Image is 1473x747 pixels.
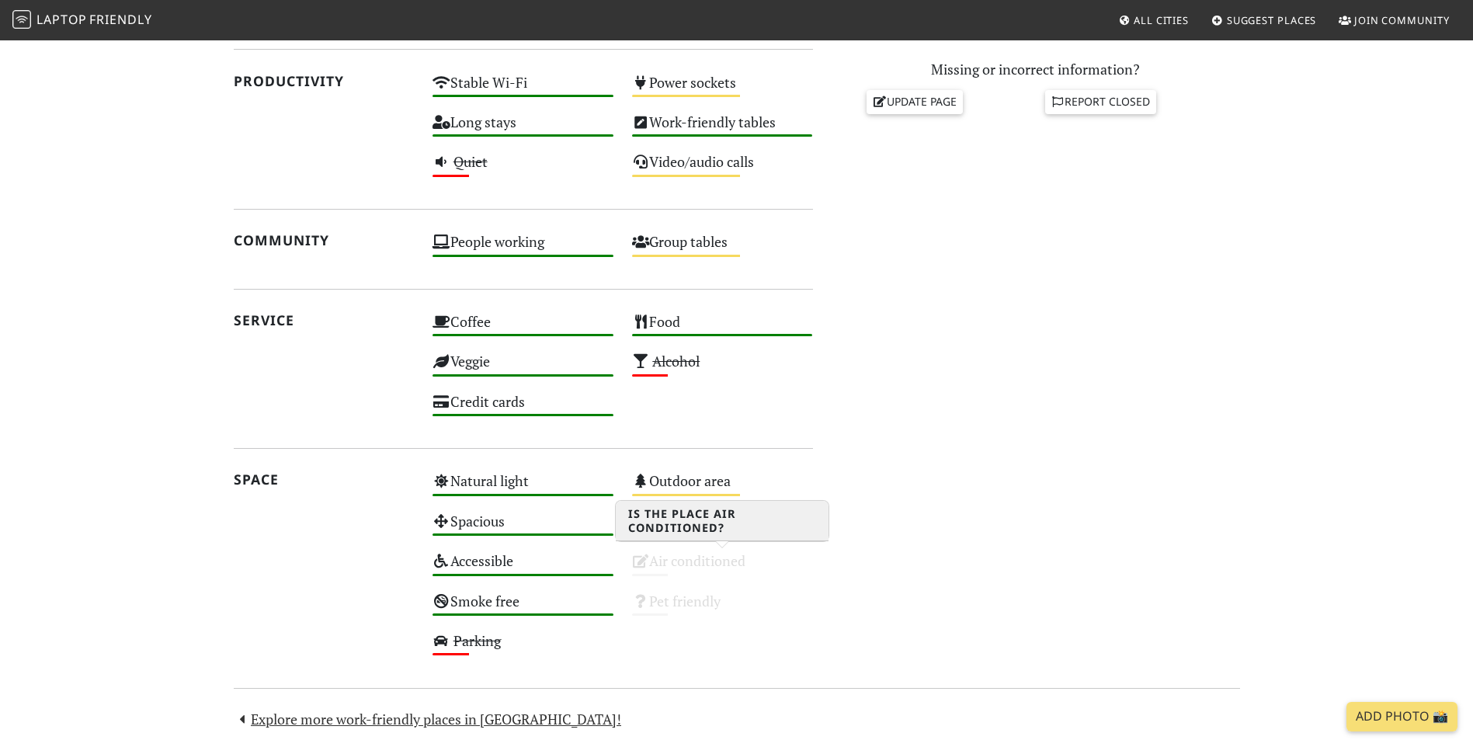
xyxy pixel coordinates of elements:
div: Accessible [423,548,623,588]
div: People working [423,229,623,269]
span: Join Community [1354,13,1450,27]
a: All Cities [1112,6,1195,34]
div: Credit cards [423,389,623,429]
div: Coffee [423,309,623,349]
div: Outdoor area [623,468,822,508]
a: Update page [867,90,963,113]
span: Friendly [89,11,151,28]
h2: Productivity [234,73,415,89]
a: Suggest Places [1205,6,1323,34]
div: Food [623,309,822,349]
div: Veggie [423,349,623,388]
div: Long stays [423,109,623,149]
span: All Cities [1134,13,1189,27]
div: Group tables [623,229,822,269]
a: Report closed [1045,90,1157,113]
div: Video/audio calls [623,149,822,189]
s: Alcohol [652,352,700,370]
h2: Space [234,471,415,488]
div: Air conditioned [623,548,822,588]
s: Quiet [453,152,488,171]
h3: Is the place air conditioned? [616,501,829,541]
s: Parking [453,631,501,650]
a: Explore more work-friendly places in [GEOGRAPHIC_DATA]! [234,710,622,728]
a: Join Community [1332,6,1456,34]
h2: Service [234,312,415,328]
h2: Community [234,232,415,248]
div: Smoke free [423,589,623,628]
div: Stable Wi-Fi [423,70,623,109]
span: Suggest Places [1227,13,1317,27]
p: Missing or incorrect information? [832,58,1240,81]
span: Laptop [36,11,87,28]
div: Natural light [423,468,623,508]
div: Power sockets [623,70,822,109]
a: LaptopFriendly LaptopFriendly [12,7,152,34]
div: Pet friendly [623,589,822,628]
img: LaptopFriendly [12,10,31,29]
div: Spacious [423,509,623,548]
div: Work-friendly tables [623,109,822,149]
